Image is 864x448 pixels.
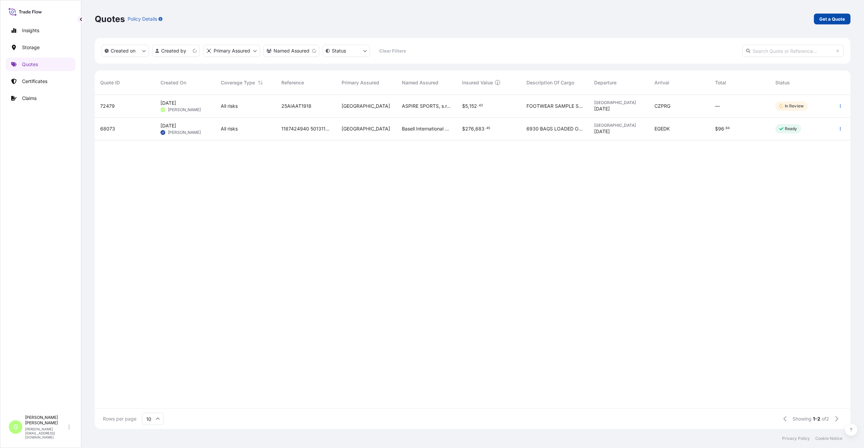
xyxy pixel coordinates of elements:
[715,126,718,131] span: $
[594,79,617,86] span: Departure
[526,103,583,109] span: FOOTWEAR SAMPLE SHOE
[775,79,790,86] span: Status
[715,103,720,109] span: —
[402,103,451,109] span: ASPIRE SPORTS, s.r.o.
[379,47,406,54] p: Clear Filters
[160,100,176,106] span: [DATE]
[168,130,201,135] span: [PERSON_NAME]
[256,79,264,87] button: Sort
[25,427,67,439] p: [PERSON_NAME][EMAIL_ADDRESS][DOMAIN_NAME]
[102,45,149,57] button: createdOn Filter options
[128,16,157,22] p: Policy Details
[161,47,186,54] p: Created by
[373,45,411,56] button: Clear Filters
[594,123,644,128] span: [GEOGRAPHIC_DATA]
[526,125,583,132] span: 6930 BAGS LOADED ONTO 126 PALLETS LOADED INTO 7 40' HIGH CUBE CONTAINER PURELL PE 3020D
[819,16,845,22] p: Get a Quote
[715,79,726,86] span: Total
[654,125,670,132] span: EGEDK
[168,107,201,113] span: [PERSON_NAME]
[281,79,304,86] span: Reference
[594,128,610,135] span: [DATE]
[221,103,238,109] span: All risks
[462,79,493,86] span: Insured Value
[402,79,438,86] span: Named Assured
[402,125,451,132] span: Basell International Trading FZE
[152,45,200,57] button: createdBy Filter options
[479,104,483,107] span: 43
[594,100,644,105] span: [GEOGRAPHIC_DATA]
[103,415,136,422] span: Rows per page
[342,103,390,109] span: [GEOGRAPHIC_DATA]
[221,79,255,86] span: Coverage Type
[281,103,311,109] span: 25AIAAT1918
[160,122,176,129] span: [DATE]
[742,45,844,57] input: Search Quote or Reference...
[111,47,135,54] p: Created on
[161,106,165,113] span: GV
[332,47,346,54] p: Status
[22,44,40,51] p: Storage
[95,14,125,24] p: Quotes
[6,41,75,54] a: Storage
[323,45,370,57] button: certificateStatus Filter options
[469,104,477,108] span: 152
[815,436,842,441] a: Cookie Notice
[214,47,250,54] p: Primary Assured
[22,95,37,102] p: Claims
[14,424,18,430] span: G
[161,129,165,136] span: JF
[465,126,474,131] span: 276
[793,415,812,422] span: Showing
[654,79,669,86] span: Arrival
[785,103,804,109] p: In Review
[100,79,120,86] span: Quote ID
[263,45,319,57] button: cargoOwner Filter options
[526,79,574,86] span: Description Of Cargo
[160,79,186,86] span: Created On
[100,103,115,109] span: 72479
[100,125,115,132] span: 68073
[274,47,309,54] p: Named Assured
[477,104,478,107] span: .
[822,415,829,422] span: of 2
[474,126,475,131] span: ,
[342,125,390,132] span: [GEOGRAPHIC_DATA]
[814,14,850,24] a: Get a Quote
[486,127,490,129] span: 45
[726,127,730,129] span: 84
[6,91,75,105] a: Claims
[22,61,38,68] p: Quotes
[22,27,39,34] p: Insights
[6,75,75,88] a: Certificates
[6,24,75,37] a: Insights
[468,104,469,108] span: ,
[342,79,379,86] span: Primary Assured
[6,58,75,71] a: Quotes
[724,127,725,129] span: .
[785,126,797,131] p: Ready
[203,45,260,57] button: distributor Filter options
[718,126,724,131] span: 96
[221,125,238,132] span: All risks
[281,125,331,132] span: 1187424940 5013112508 5013113957
[485,127,486,129] span: .
[594,105,610,112] span: [DATE]
[462,126,465,131] span: $
[22,78,47,85] p: Certificates
[813,415,820,422] span: 1-2
[25,415,67,426] p: [PERSON_NAME] [PERSON_NAME]
[782,436,810,441] a: Privacy Policy
[462,104,465,108] span: $
[465,104,468,108] span: 5
[654,103,670,109] span: CZPRG
[475,126,484,131] span: 683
